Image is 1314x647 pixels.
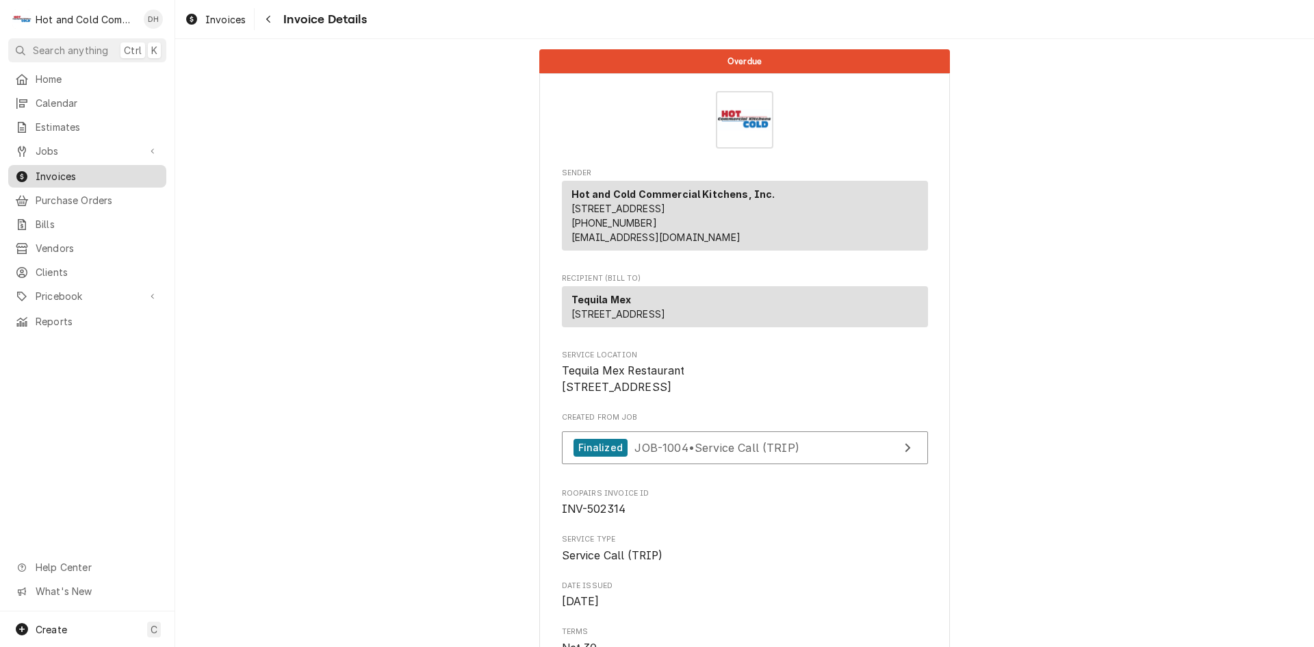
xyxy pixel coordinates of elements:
span: Date Issued [562,581,928,592]
a: Go to Pricebook [8,285,166,307]
a: View Job [562,431,928,465]
a: [PHONE_NUMBER] [571,217,657,229]
span: [STREET_ADDRESS] [571,203,666,214]
a: Reports [8,310,166,333]
a: Go to Help Center [8,556,166,579]
span: Service Location [562,363,928,395]
a: Invoices [8,165,166,188]
button: Search anythingCtrlK [8,38,166,62]
span: Service Type [562,534,928,545]
span: Tequila Mex Restaurant [STREET_ADDRESS] [562,364,685,394]
span: INV-502314 [562,503,626,516]
div: Invoice Recipient [562,273,928,333]
span: [DATE] [562,595,600,608]
div: Service Type [562,534,928,563]
span: Roopairs Invoice ID [562,488,928,499]
span: Created From Job [562,412,928,423]
div: Hot and Cold Commercial Kitchens, Inc. [36,12,136,27]
div: Created From Job [562,412,928,471]
a: [EMAIL_ADDRESS][DOMAIN_NAME] [571,231,740,243]
div: DH [144,10,163,29]
button: Navigate back [257,8,279,30]
a: Vendors [8,237,166,259]
span: Vendors [36,241,159,255]
div: Sender [562,181,928,251]
a: Clients [8,261,166,283]
div: Hot and Cold Commercial Kitchens, Inc.'s Avatar [12,10,31,29]
strong: Hot and Cold Commercial Kitchens, Inc. [571,188,775,200]
img: Logo [716,91,773,149]
a: Calendar [8,92,166,114]
span: Pricebook [36,289,139,303]
span: JOB-1004 • Service Call (TRIP) [634,440,799,454]
span: Invoices [205,12,246,27]
span: Home [36,72,159,86]
span: Help Center [36,560,158,574]
div: Recipient (Bill To) [562,286,928,333]
a: Bills [8,213,166,236]
span: Search anything [33,43,108,58]
div: Status [539,49,950,73]
span: Terms [562,626,928,637]
span: Service Type [562,548,928,564]
a: Estimates [8,116,166,138]
span: Sender [562,168,928,179]
span: Ctrl [124,43,142,58]
a: Home [8,68,166,90]
span: Overdue [727,57,762,66]
span: Service Location [562,350,928,361]
a: Invoices [179,8,251,31]
div: Finalized [574,439,628,457]
span: C [151,622,157,637]
div: Sender [562,181,928,256]
span: Purchase Orders [36,193,159,207]
span: K [151,43,157,58]
div: Recipient (Bill To) [562,286,928,327]
span: Invoice Details [279,10,366,29]
span: Bills [36,217,159,231]
span: Invoices [36,169,159,183]
a: Go to What's New [8,580,166,602]
div: Service Location [562,350,928,396]
span: Date Issued [562,594,928,610]
strong: Tequila Mex [571,294,632,305]
span: Create [36,624,67,635]
span: Estimates [36,120,159,134]
div: Invoice Sender [562,168,928,257]
span: Clients [36,265,159,279]
span: Recipient (Bill To) [562,273,928,284]
div: Daryl Harris's Avatar [144,10,163,29]
div: Date Issued [562,581,928,610]
span: Roopairs Invoice ID [562,501,928,518]
span: What's New [36,584,158,598]
span: Reports [36,314,159,329]
span: Service Call (TRIP) [562,549,663,562]
span: Jobs [36,144,139,158]
a: Go to Jobs [8,140,166,162]
span: Calendar [36,96,159,110]
div: Roopairs Invoice ID [562,488,928,518]
a: Purchase Orders [8,189,166,212]
div: H [12,10,31,29]
span: [STREET_ADDRESS] [571,308,666,320]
